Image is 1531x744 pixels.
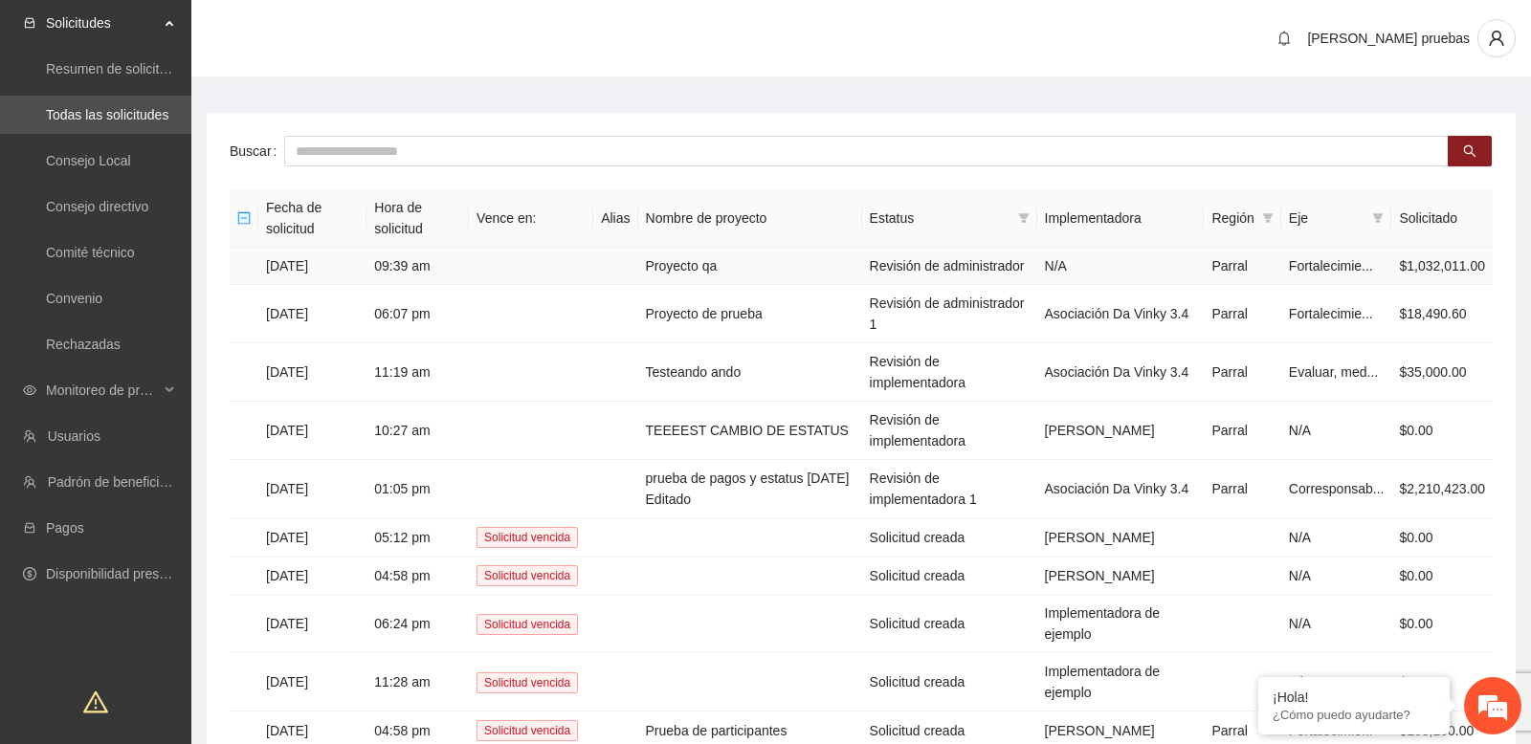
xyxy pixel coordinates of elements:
td: [DATE] [258,595,366,653]
span: bell [1270,31,1298,46]
th: Implementadora [1037,189,1205,248]
button: search [1448,136,1492,166]
th: Solicitado [1391,189,1493,248]
td: $35,000.00 [1391,343,1493,402]
td: Revisión de implementadora [862,402,1037,460]
div: Chatee con nosotros ahora [100,98,322,122]
td: Asociación Da Vinky 3.4 [1037,460,1205,518]
a: Todas las solicitudes [46,107,168,122]
span: inbox [23,16,36,30]
td: TEEEEST CAMBIO DE ESTATUS [638,402,862,460]
span: filter [1014,204,1033,232]
th: Nombre de proyecto [638,189,862,248]
a: Comité técnico [46,245,135,260]
span: Estatus [870,208,1010,229]
a: Pagos [46,520,84,536]
td: [DATE] [258,518,366,557]
td: [DATE] [258,248,366,285]
th: Alias [593,189,637,248]
button: bell [1269,23,1299,54]
td: [DATE] [258,402,366,460]
td: Asociación Da Vinky 3.4 [1037,343,1205,402]
span: Corresponsab... [1289,481,1385,496]
span: warning [83,689,108,714]
td: Parral [1204,248,1280,285]
a: Resumen de solicitudes por aprobar [46,61,261,77]
td: Implementadora de ejemplo [1037,653,1205,711]
span: filter [1258,204,1277,232]
td: 09:39 am [366,248,469,285]
a: Consejo Local [46,153,131,168]
td: prueba de pagos y estatus [DATE] Editado [638,460,862,518]
td: $0.00 [1391,402,1493,460]
td: Solicitud creada [862,653,1037,711]
th: Fecha de solicitud [258,189,366,248]
span: Solicitudes [46,4,159,42]
a: Padrón de beneficiarios [48,474,189,490]
th: Hora de solicitud [366,189,469,248]
td: Proyecto qa [638,248,862,285]
td: Implementadora de ejemplo [1037,595,1205,653]
td: N/A [1281,402,1392,460]
td: $0.00 [1391,653,1493,711]
td: Revisión de implementadora [862,343,1037,402]
td: $0.00 [1391,595,1493,653]
td: Solicitud creada [862,518,1037,557]
td: Revisión de administrador [862,248,1037,285]
span: Solicitud vencida [477,672,578,693]
td: Solicitud creada [862,595,1037,653]
td: 06:07 pm [366,285,469,343]
td: Parral [1204,402,1280,460]
td: N/A [1281,653,1392,711]
td: [DATE] [258,557,366,595]
label: Buscar [230,136,284,166]
span: filter [1372,212,1384,224]
td: [DATE] [258,285,366,343]
span: user [1478,30,1515,47]
div: Minimizar ventana de chat en vivo [314,10,360,55]
td: Proyecto de prueba [638,285,862,343]
td: $0.00 [1391,518,1493,557]
td: 11:19 am [366,343,469,402]
span: [PERSON_NAME] pruebas [1307,31,1470,46]
td: Testeando ando [638,343,862,402]
a: Rechazadas [46,337,121,352]
span: Solicitud vencida [477,565,578,586]
span: search [1463,144,1476,160]
span: eye [23,383,36,397]
button: user [1477,19,1516,57]
td: N/A [1037,248,1205,285]
span: Solicitud vencida [477,614,578,635]
span: Región [1211,208,1254,229]
td: 04:58 pm [366,557,469,595]
td: N/A [1281,518,1392,557]
div: ¡Hola! [1273,689,1435,705]
td: [DATE] [258,343,366,402]
td: 01:05 pm [366,460,469,518]
span: Monitoreo de proyectos [46,371,159,409]
td: Parral [1204,460,1280,518]
th: Vence en: [469,189,593,248]
td: [DATE] [258,653,366,711]
td: [PERSON_NAME] [1037,557,1205,595]
td: $18,490.60 [1391,285,1493,343]
a: Disponibilidad presupuestal [46,566,210,581]
td: Asociación Da Vinky 3.4 [1037,285,1205,343]
span: Fortalecimie... [1289,306,1373,321]
textarea: Escriba su mensaje y pulse “Intro” [10,522,365,589]
a: Usuarios [48,428,100,444]
span: filter [1262,212,1274,224]
span: Fortalecimie... [1289,258,1373,274]
td: N/A [1281,595,1392,653]
a: Convenio [46,291,102,306]
td: Solicitud creada [862,557,1037,595]
td: 10:27 am [366,402,469,460]
td: $0.00 [1391,557,1493,595]
span: filter [1018,212,1030,224]
span: Solicitud vencida [477,720,578,741]
span: Evaluar, med... [1289,364,1378,380]
td: [PERSON_NAME] [1037,518,1205,557]
span: Eje [1289,208,1365,229]
td: 11:28 am [366,653,469,711]
td: $1,032,011.00 [1391,248,1493,285]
